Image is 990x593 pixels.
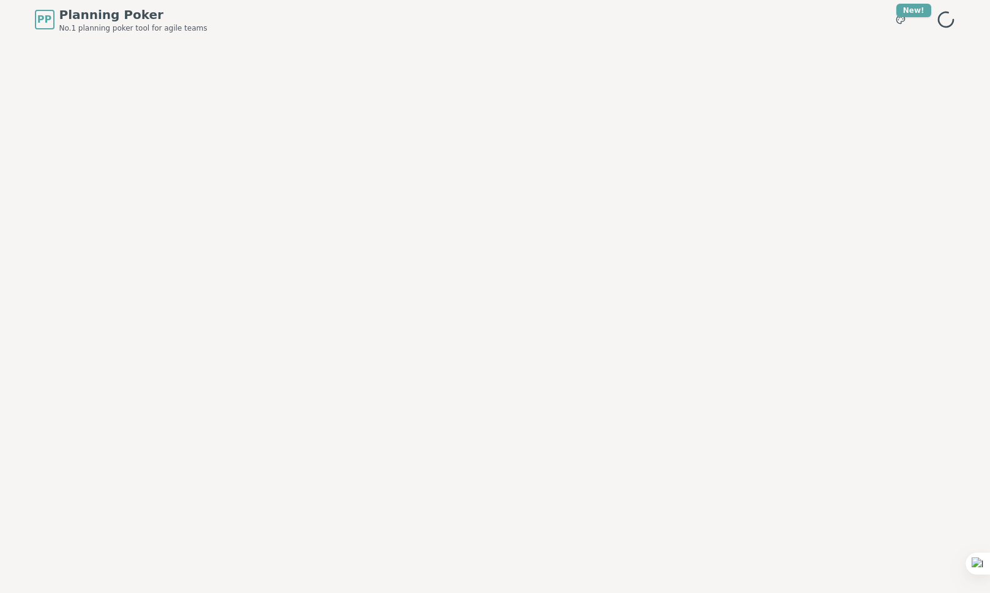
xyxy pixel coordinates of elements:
span: PP [37,12,51,27]
button: New! [890,9,912,31]
span: No.1 planning poker tool for agile teams [59,23,208,33]
span: Planning Poker [59,6,208,23]
div: New! [896,4,931,17]
a: PPPlanning PokerNo.1 planning poker tool for agile teams [35,6,208,33]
